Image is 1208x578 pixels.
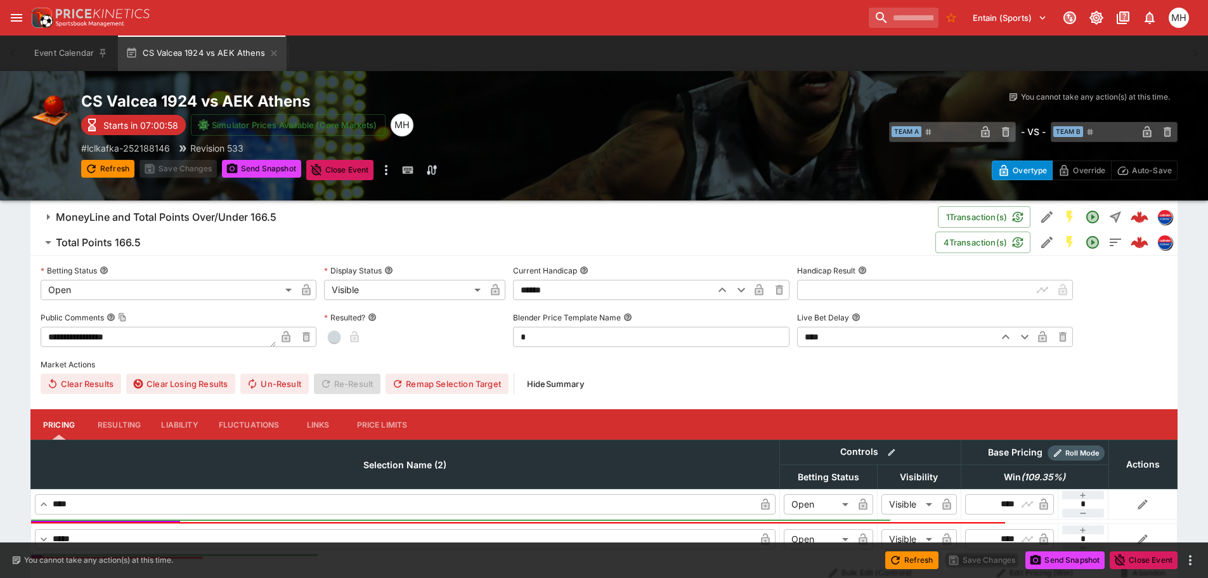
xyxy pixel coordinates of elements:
button: Remap Selection Target [386,374,509,394]
span: Betting Status [784,470,873,485]
em: ( 109.35 %) [1021,470,1065,485]
div: Base Pricing [983,445,1048,461]
button: Close Event [306,160,374,180]
span: Selection Name (2) [349,457,460,473]
button: 4Transaction(s) [935,232,1030,253]
button: Bulk edit [883,444,900,461]
div: Visible [324,280,485,300]
h6: MoneyLine and Total Points Over/Under 166.5 [56,211,276,224]
svg: Open [1085,235,1100,250]
div: Start From [992,161,1178,180]
label: Market Actions [41,355,1167,374]
span: Team B [1053,126,1083,137]
p: You cannot take any action(s) at this time. [1021,91,1170,103]
p: Display Status [324,265,382,276]
p: Overtype [1013,164,1047,177]
p: Resulted? [324,312,365,323]
button: Handicap Result [858,266,867,275]
img: basketball.png [30,91,71,132]
div: Michael Hutchinson [1169,8,1189,28]
th: Actions [1108,440,1177,489]
img: PriceKinetics Logo [28,5,53,30]
p: You cannot take any action(s) at this time. [24,555,173,566]
img: PriceKinetics [56,9,150,18]
div: Show/hide Price Roll mode configuration. [1048,445,1105,461]
button: Send Snapshot [222,160,301,178]
input: search [869,8,938,28]
p: Blender Price Template Name [513,312,621,323]
button: Liability [151,409,208,440]
button: Pricing [30,409,88,440]
button: Clear Results [41,374,121,394]
button: Edit Detail [1036,231,1058,254]
button: Current Handicap [580,266,588,275]
button: Simulator Prices Available (Core Markets) [191,114,386,136]
div: Open [784,494,853,515]
button: Display Status [384,266,393,275]
button: Straight [1104,206,1127,228]
button: Totals [1104,231,1127,254]
button: Resulting [88,409,151,440]
p: Starts in 07:00:58 [103,119,178,132]
span: Team A [892,126,921,137]
button: Un-Result [240,374,308,394]
p: Auto-Save [1132,164,1172,177]
span: Roll Mode [1060,448,1105,459]
button: Copy To Clipboard [118,313,127,322]
button: Close Event [1110,551,1178,569]
span: Win(109.35%) [990,470,1079,485]
button: more [379,160,394,180]
button: Price Limits [347,409,418,440]
div: Open [784,529,853,549]
button: Connected to PK [1058,6,1081,29]
div: b246f477-1636-41e2-a0f9-dc20996bf9ba [1131,208,1148,226]
button: Edit Detail [1036,206,1058,228]
svg: Open [1085,209,1100,225]
button: Toggle light/dark mode [1085,6,1108,29]
button: Documentation [1112,6,1134,29]
button: Open [1081,206,1104,228]
div: lclkafka [1157,235,1172,250]
p: Handicap Result [797,265,855,276]
button: Select Tenant [965,8,1055,28]
p: Betting Status [41,265,97,276]
div: lclkafka [1157,209,1172,225]
button: HideSummary [519,374,592,394]
button: more [1183,553,1198,568]
h2: Copy To Clipboard [81,91,630,111]
button: Send Snapshot [1025,551,1105,569]
p: Copy To Clipboard [81,141,170,155]
p: Public Comments [41,312,104,323]
span: Visibility [886,470,952,485]
button: Refresh [81,160,134,178]
button: Refresh [885,551,938,569]
button: MoneyLine and Total Points Over/Under 166.5 [30,204,938,230]
p: Live Bet Delay [797,312,849,323]
button: Betting Status [100,266,108,275]
a: 3b12b0f2-8817-4822-8d94-065cc19bdd50 [1127,230,1152,255]
button: Event Calendar [27,36,115,71]
button: open drawer [5,6,28,29]
button: Links [290,409,347,440]
img: lclkafka [1158,235,1172,249]
p: Current Handicap [513,265,577,276]
button: No Bookmarks [941,8,961,28]
button: SGM Enabled [1058,231,1081,254]
button: Public CommentsCopy To Clipboard [107,313,115,322]
h6: - VS - [1021,125,1046,138]
button: Notifications [1138,6,1161,29]
div: Visible [881,529,937,549]
button: Clear Losing Results [126,374,235,394]
button: Blender Price Template Name [623,313,632,322]
button: Michael Hutchinson [1165,4,1193,32]
div: Visible [881,494,937,515]
img: lclkafka [1158,210,1172,224]
button: Open [1081,231,1104,254]
h6: Total Points 166.5 [56,236,141,249]
div: Open [41,280,296,300]
span: Re-Result [314,374,380,394]
button: Total Points 166.5 [30,230,935,255]
button: CS Valcea 1924 vs AEK Athens [118,36,287,71]
img: Sportsbook Management [56,21,124,27]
